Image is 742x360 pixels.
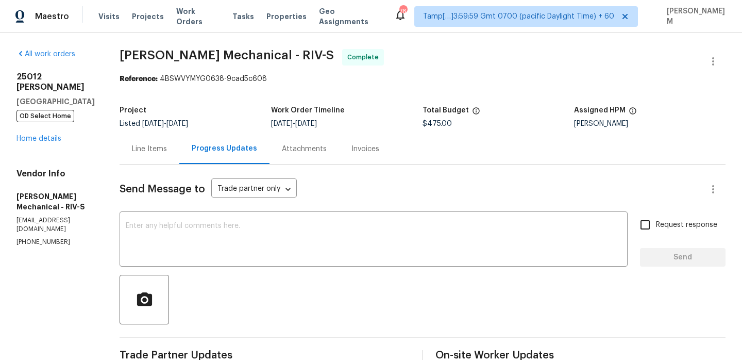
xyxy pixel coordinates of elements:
p: [EMAIL_ADDRESS][DOMAIN_NAME] [16,216,95,234]
h5: [PERSON_NAME] Mechanical - RIV-S [16,191,95,212]
h5: Work Order Timeline [271,107,345,114]
div: 4BSWVYMYG0638-9cad5c608 [120,74,726,84]
a: All work orders [16,51,75,58]
div: 764 [399,6,407,17]
span: Tamp[…]3:59:59 Gmt 0700 (pacific Daylight Time) + 60 [423,11,614,22]
h2: 25012 [PERSON_NAME] [16,72,95,92]
span: $475.00 [423,120,452,127]
span: Maestro [35,11,69,22]
h5: Project [120,107,146,114]
span: Tasks [232,13,254,20]
span: [DATE] [295,120,317,127]
span: Geo Assignments [319,6,382,27]
div: Attachments [282,144,327,154]
span: [DATE] [166,120,188,127]
div: [PERSON_NAME] [574,120,726,127]
span: The total cost of line items that have been proposed by Opendoor. This sum includes line items th... [472,107,480,120]
h4: Vendor Info [16,169,95,179]
span: Listed [120,120,188,127]
span: - [271,120,317,127]
div: Trade partner only [211,181,297,198]
span: [DATE] [142,120,164,127]
span: The hpm assigned to this work order. [629,107,637,120]
span: OD Select Home [16,110,74,122]
span: Complete [347,52,383,62]
div: Line Items [132,144,167,154]
span: [DATE] [271,120,293,127]
a: Home details [16,135,61,142]
div: Invoices [351,144,379,154]
span: [PERSON_NAME] Mechanical - RIV-S [120,49,334,61]
span: Request response [656,220,717,231]
span: Properties [266,11,307,22]
span: Projects [132,11,164,22]
span: Send Message to [120,184,205,194]
span: - [142,120,188,127]
b: Reference: [120,75,158,83]
div: Progress Updates [192,143,257,154]
span: Visits [98,11,120,22]
h5: Assigned HPM [574,107,626,114]
p: [PHONE_NUMBER] [16,238,95,247]
span: Work Orders [176,6,220,27]
h5: Total Budget [423,107,469,114]
h5: [GEOGRAPHIC_DATA] [16,96,95,107]
span: [PERSON_NAME] M [663,6,727,27]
